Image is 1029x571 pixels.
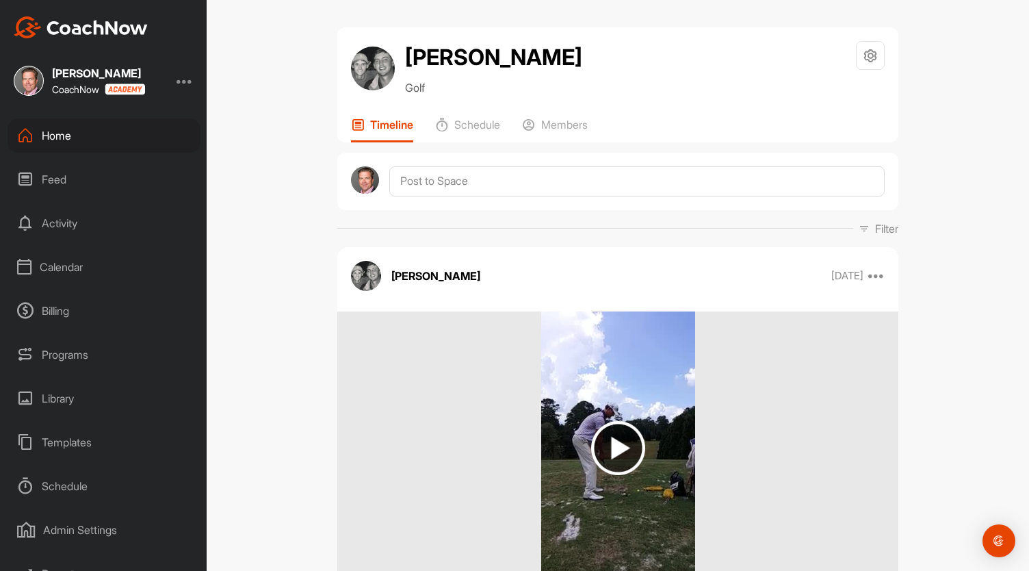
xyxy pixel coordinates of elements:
[875,220,898,237] p: Filter
[8,425,200,459] div: Templates
[351,261,381,291] img: avatar
[8,162,200,196] div: Feed
[8,250,200,284] div: Calendar
[14,16,148,38] img: CoachNow
[8,381,200,416] div: Library
[105,84,145,95] img: CoachNow acadmey
[405,79,582,96] p: Golf
[8,118,200,153] div: Home
[351,166,379,194] img: avatar
[591,421,645,475] img: play
[351,47,395,90] img: avatar
[982,524,1015,557] div: Open Intercom Messenger
[454,118,500,131] p: Schedule
[14,66,44,96] img: square_abdfdf2b4235f0032e8ef9e906cebb3a.jpg
[8,338,200,372] div: Programs
[52,84,145,95] div: CoachNow
[8,513,200,547] div: Admin Settings
[52,68,145,79] div: [PERSON_NAME]
[8,206,200,240] div: Activity
[8,294,200,328] div: Billing
[405,41,582,74] h2: [PERSON_NAME]
[831,269,863,283] p: [DATE]
[370,118,413,131] p: Timeline
[391,268,480,284] p: [PERSON_NAME]
[541,118,588,131] p: Members
[8,469,200,503] div: Schedule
